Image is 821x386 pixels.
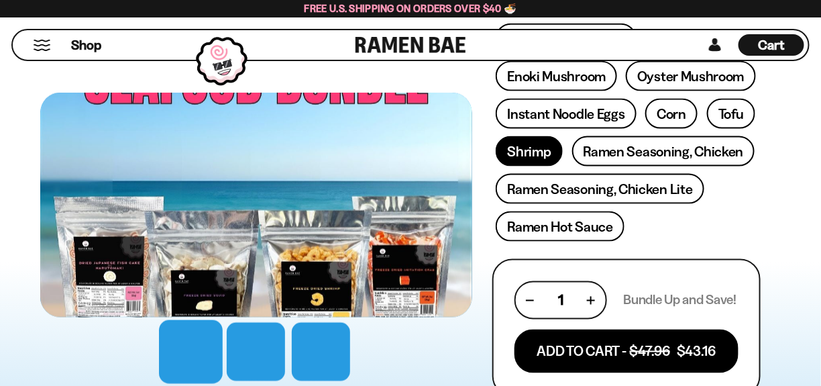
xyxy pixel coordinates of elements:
[71,36,101,54] span: Shop
[626,61,756,91] a: Oyster Mushroom
[305,2,517,15] span: Free U.S. Shipping on Orders over $40 🍜
[496,136,562,166] a: Shrimp
[572,136,755,166] a: Ramen Seasoning, Chicken
[645,99,698,129] a: Corn
[496,174,704,204] a: Ramen Seasoning, Chicken Lite
[33,40,51,51] button: Mobile Menu Trigger
[759,37,785,53] span: Cart
[71,34,101,56] a: Shop
[514,330,738,373] button: Add To Cart - $47.96 $43.16
[496,61,617,91] a: Enoki Mushroom
[707,99,755,129] a: Tofu
[496,211,624,242] a: Ramen Hot Sauce
[738,30,804,60] div: Cart
[624,292,737,309] p: Bundle Up and Save!
[558,292,563,309] span: 1
[496,99,636,129] a: Instant Noodle Eggs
